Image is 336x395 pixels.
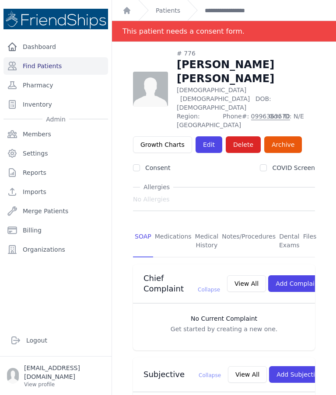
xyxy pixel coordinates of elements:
[277,225,301,257] a: Dental Exams
[301,225,318,257] a: Files
[196,136,222,153] a: Edit
[269,112,315,129] span: Gov ID: N/E
[272,164,315,171] label: COVID Screen
[198,287,220,293] span: Collapse
[133,136,192,153] a: Growth Charts
[156,6,180,15] a: Patients
[228,366,267,383] button: View All
[3,96,108,113] a: Inventory
[3,241,108,258] a: Organizations
[177,112,217,129] span: Region: [GEOGRAPHIC_DATA]
[3,183,108,201] a: Imports
[3,164,108,181] a: Reports
[3,76,108,94] a: Pharmacy
[145,164,170,171] label: Consent
[269,366,330,383] button: Add Subjective
[153,225,193,257] a: Medications
[112,21,336,42] div: Notification
[177,49,315,58] div: # 776
[7,332,105,349] a: Logout
[227,275,266,292] button: View All
[143,369,221,380] h3: Subjective
[24,381,105,388] p: View profile
[42,115,69,124] span: Admin
[142,325,306,333] p: Get started by creating a new one.
[180,95,250,102] span: [DEMOGRAPHIC_DATA]
[193,225,220,257] a: Medical History
[3,125,108,143] a: Members
[7,364,105,388] a: [EMAIL_ADDRESS][DOMAIN_NAME] View profile
[177,58,315,86] h1: [PERSON_NAME] [PERSON_NAME]
[122,21,245,42] div: This patient needs a consent form.
[3,38,108,55] a: Dashboard
[133,225,153,257] a: SOAP
[3,202,108,220] a: Merge Patients
[133,72,168,107] img: person-242608b1a05df3501eefc295dc1bc67a.jpg
[220,225,277,257] a: Notes/Procedures
[264,136,302,153] a: Archive
[3,9,108,29] img: Medical Missions EMR
[199,372,221,378] span: Collapse
[142,314,306,323] h3: No Current Complaint
[3,145,108,162] a: Settings
[177,86,315,112] p: [DEMOGRAPHIC_DATA]
[3,57,108,75] a: Find Patients
[140,183,173,191] span: Allergies
[3,222,108,239] a: Billing
[143,273,220,294] h3: Chief Complaint
[268,275,328,292] button: Add Complaint
[24,364,105,381] p: [EMAIL_ADDRESS][DOMAIN_NAME]
[133,225,315,257] nav: Tabs
[223,112,263,129] span: Phone#:
[133,195,170,204] span: No Allergies
[226,136,261,153] button: Delete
